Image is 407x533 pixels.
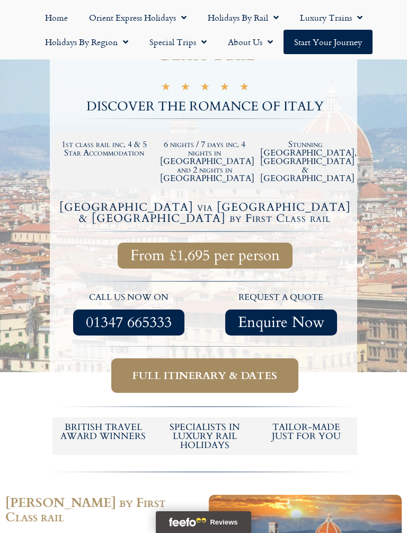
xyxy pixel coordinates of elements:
[200,83,210,93] i: ★
[111,358,298,393] a: Full itinerary & dates
[139,30,217,54] a: Special Trips
[130,249,280,262] span: From £1,695 per person
[73,310,184,336] a: 01347 665333
[181,83,190,93] i: ★
[260,140,350,183] h2: Stunning [GEOGRAPHIC_DATA], [GEOGRAPHIC_DATA] & [GEOGRAPHIC_DATA]
[217,30,284,54] a: About Us
[34,30,139,54] a: Holidays by Region
[220,83,229,93] i: ★
[59,140,149,157] h2: 1st class rail inc. 4 & 5 Star Accommodation
[161,82,249,93] div: 5/5
[197,5,289,30] a: Holidays by Rail
[240,83,249,93] i: ★
[54,202,356,224] h4: [GEOGRAPHIC_DATA] via [GEOGRAPHIC_DATA] & [GEOGRAPHIC_DATA] by First Class rail
[238,316,324,329] span: Enquire Now
[5,5,402,54] nav: Menu
[118,243,293,269] a: From £1,695 per person
[210,291,352,305] p: request a quote
[132,369,277,382] span: Full itinerary & dates
[58,423,149,441] h5: British Travel Award winners
[261,423,352,441] h5: tailor-made just for you
[284,30,373,54] a: Start your Journey
[225,310,337,336] a: Enquire Now
[161,83,171,93] i: ★
[160,423,251,450] h6: Specialists in luxury rail holidays
[86,316,172,329] span: 01347 665333
[289,5,373,30] a: Luxury Trains
[160,140,250,183] h2: 6 nights / 7 days inc. 4 nights in [GEOGRAPHIC_DATA] and 2 nights in [GEOGRAPHIC_DATA]
[34,5,78,30] a: Home
[52,100,357,113] h2: DISCOVER THE ROMANCE OF ITALY
[78,5,197,30] a: Orient Express Holidays
[5,493,165,526] span: [PERSON_NAME] by First Class rail
[58,291,200,305] p: call us now on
